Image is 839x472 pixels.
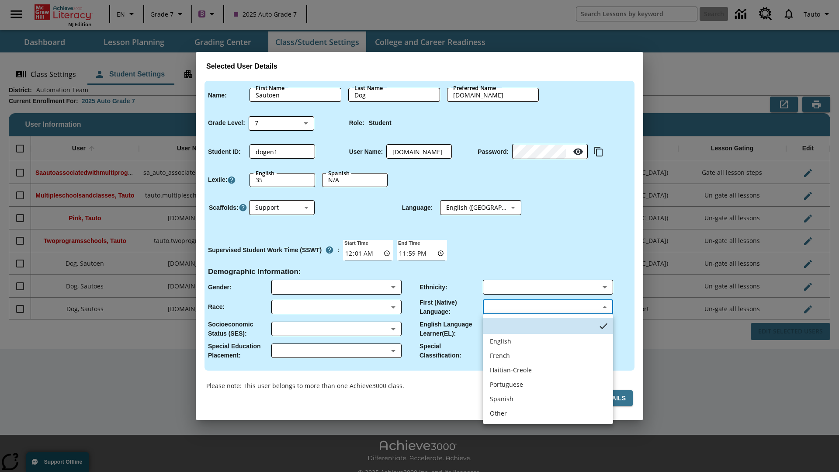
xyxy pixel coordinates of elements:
div: Other [490,409,507,418]
li: Portuguese [483,377,613,392]
li: Haitian-Creole [483,363,613,377]
li: Spanish [483,392,613,406]
div: Haitian-Creole [490,365,532,375]
div: Portuguese [490,380,523,389]
div: English [490,337,511,346]
div: French [490,351,510,360]
li: English [483,334,613,348]
div: Spanish [490,394,513,403]
li: No Item Selected [483,318,613,334]
li: Other [483,406,613,420]
li: French [483,348,613,363]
